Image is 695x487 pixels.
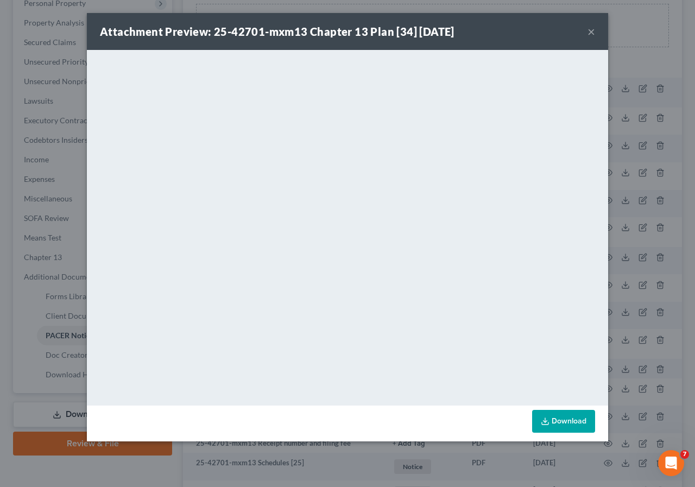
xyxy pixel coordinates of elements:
[587,25,595,38] button: ×
[658,450,684,476] iframe: Intercom live chat
[100,25,454,38] strong: Attachment Preview: 25-42701-mxm13 Chapter 13 Plan [34] [DATE]
[532,410,595,433] a: Download
[87,50,608,403] iframe: <object ng-attr-data='[URL][DOMAIN_NAME]' type='application/pdf' width='100%' height='650px'></ob...
[680,450,689,459] span: 7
